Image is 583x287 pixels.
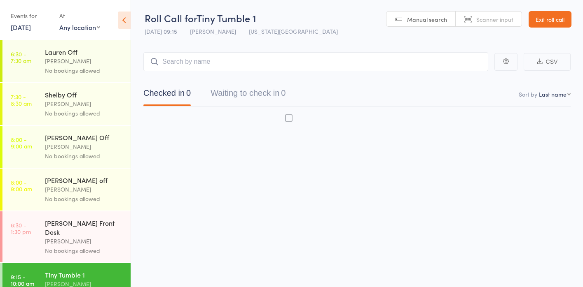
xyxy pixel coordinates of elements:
[539,90,567,98] div: Last name
[11,179,32,192] time: 8:00 - 9:00 am
[45,47,124,56] div: Lauren Off
[529,11,571,28] a: Exit roll call
[11,273,34,287] time: 9:15 - 10:00 am
[519,90,537,98] label: Sort by
[2,211,131,262] a: 8:30 -1:30 pm[PERSON_NAME] Front Desk[PERSON_NAME]No bookings allowed
[45,194,124,204] div: No bookings allowed
[45,236,124,246] div: [PERSON_NAME]
[2,83,131,125] a: 7:30 -8:30 amShelby Off[PERSON_NAME]No bookings allowed
[186,88,191,97] div: 0
[45,133,124,142] div: [PERSON_NAME] Off
[45,142,124,151] div: [PERSON_NAME]
[45,151,124,161] div: No bookings allowed
[11,93,32,106] time: 7:30 - 8:30 am
[45,90,124,99] div: Shelby Off
[11,23,31,32] a: [DATE]
[145,27,177,35] span: [DATE] 09:15
[45,66,124,75] div: No bookings allowed
[281,88,286,97] div: 0
[143,52,488,71] input: Search by name
[476,15,513,23] span: Scanner input
[407,15,447,23] span: Manual search
[45,99,124,109] div: [PERSON_NAME]
[143,84,191,106] button: Checked in0
[11,136,32,149] time: 8:00 - 9:00 am
[145,11,197,25] span: Roll Call for
[45,176,124,185] div: [PERSON_NAME] off
[11,9,51,23] div: Events for
[45,246,124,255] div: No bookings allowed
[2,40,131,82] a: 6:30 -7:30 amLauren Off[PERSON_NAME]No bookings allowed
[59,23,100,32] div: Any location
[45,56,124,66] div: [PERSON_NAME]
[2,169,131,211] a: 8:00 -9:00 am[PERSON_NAME] off[PERSON_NAME]No bookings allowed
[11,222,31,235] time: 8:30 - 1:30 pm
[524,53,571,71] button: CSV
[45,218,124,236] div: [PERSON_NAME] Front Desk
[45,270,124,279] div: Tiny Tumble 1
[249,27,338,35] span: [US_STATE][GEOGRAPHIC_DATA]
[2,126,131,168] a: 8:00 -9:00 am[PERSON_NAME] Off[PERSON_NAME]No bookings allowed
[59,9,100,23] div: At
[211,84,286,106] button: Waiting to check in0
[190,27,236,35] span: [PERSON_NAME]
[45,185,124,194] div: [PERSON_NAME]
[45,109,124,118] div: No bookings allowed
[11,51,31,64] time: 6:30 - 7:30 am
[197,11,256,25] span: Tiny Tumble 1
